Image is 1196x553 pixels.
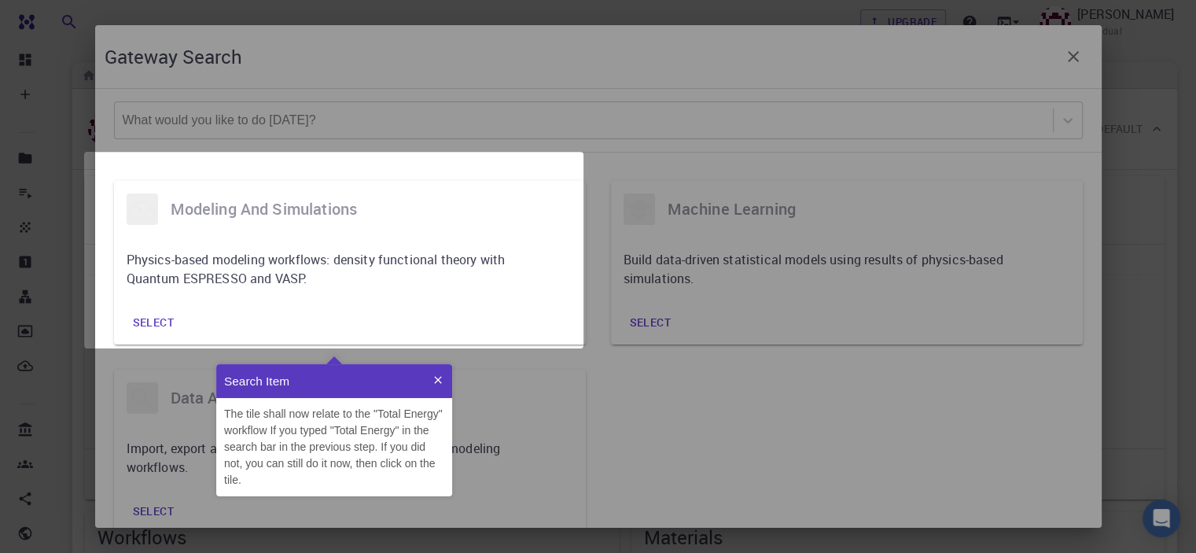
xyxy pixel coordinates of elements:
p: Build data-driven statistical models using results of physics-based simulations. [624,250,1048,288]
iframe: Tour [208,348,460,504]
p: Import, export and query the properties or materials and modeling workflows. [127,439,551,477]
h6: data analytics [171,385,573,411]
button: Select [120,307,186,338]
button: Select [120,496,186,527]
h6: machine learning [668,197,1070,222]
div: Open Intercom Messenger [1143,500,1180,537]
span: Support [31,11,88,25]
h6: modeling and simulations [171,197,573,222]
button: Select [617,307,683,338]
p: Physics-based modeling workflows: density functional theory with Quantum ESPRESSO and VASP. [127,250,551,288]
